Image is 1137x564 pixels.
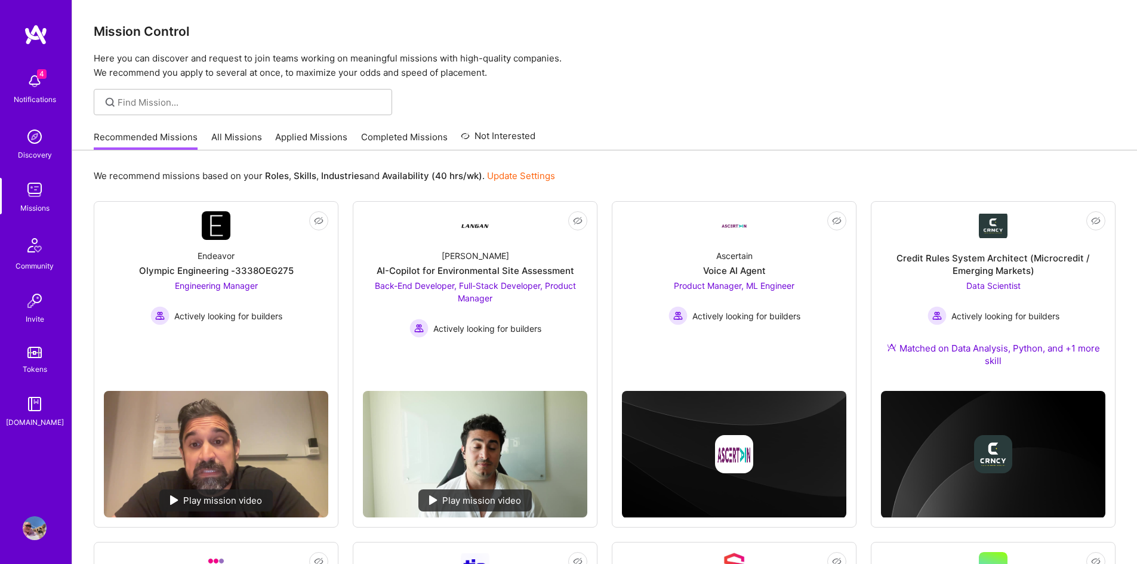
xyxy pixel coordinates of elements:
img: Company Logo [202,211,230,240]
img: User Avatar [23,516,47,540]
img: cover [881,391,1105,518]
p: We recommend missions based on your , , and . [94,169,555,182]
div: Notifications [14,93,56,106]
p: Here you can discover and request to join teams working on meaningful missions with high-quality ... [94,51,1116,80]
div: AI-Copilot for Environmental Site Assessment [377,264,574,277]
img: Actively looking for builders [928,306,947,325]
i: icon SearchGrey [103,95,117,109]
span: 4 [37,69,47,79]
img: Company logo [974,435,1012,473]
span: Product Manager, ML Engineer [674,281,794,291]
div: Play mission video [418,489,532,511]
img: teamwork [23,178,47,202]
b: Skills [294,170,316,181]
img: Actively looking for builders [668,306,688,325]
span: Actively looking for builders [951,310,1059,322]
span: Actively looking for builders [433,322,541,335]
div: Endeavor [198,249,235,262]
div: Matched on Data Analysis, Python, and +1 more skill [881,342,1105,367]
span: Actively looking for builders [692,310,800,322]
img: discovery [23,125,47,149]
div: [PERSON_NAME] [442,249,509,262]
b: Industries [321,170,364,181]
img: cover [622,391,846,518]
img: logo [24,24,48,45]
input: Find Mission... [118,96,383,109]
img: bell [23,69,47,93]
i: icon EyeClosed [832,216,842,226]
b: Roles [265,170,289,181]
span: Data Scientist [966,281,1021,291]
img: play [429,495,437,505]
i: icon EyeClosed [1091,216,1101,226]
div: Discovery [18,149,52,161]
img: Invite [23,289,47,313]
div: Community [16,260,54,272]
img: Company Logo [979,214,1007,238]
img: tokens [27,347,42,358]
div: Missions [20,202,50,214]
h3: Mission Control [94,24,1116,39]
div: Olympic Engineering -3338OEG275 [139,264,294,277]
img: No Mission [104,391,328,517]
img: Actively looking for builders [409,319,429,338]
div: Credit Rules System Architect (Microcredit / Emerging Markets) [881,252,1105,277]
img: guide book [23,392,47,416]
img: No Mission [363,391,587,517]
b: Availability (40 hrs/wk) [382,170,482,181]
a: All Missions [211,131,262,150]
div: Ascertain [716,249,753,262]
span: Engineering Manager [175,281,258,291]
a: Applied Missions [275,131,347,150]
img: Company Logo [720,222,748,230]
a: Recommended Missions [94,131,198,150]
i: icon EyeClosed [573,216,583,226]
img: Actively looking for builders [150,306,170,325]
a: Not Interested [461,129,535,150]
div: [DOMAIN_NAME] [6,416,64,429]
i: icon EyeClosed [314,216,323,226]
span: Back-End Developer, Full-Stack Developer, Product Manager [375,281,576,303]
div: Voice AI Agent [703,264,766,277]
div: Play mission video [159,489,273,511]
div: Tokens [23,363,47,375]
img: Ateam Purple Icon [887,343,896,352]
img: play [170,495,178,505]
div: Invite [26,313,44,325]
span: Actively looking for builders [174,310,282,322]
a: Completed Missions [361,131,448,150]
img: Company Logo [461,211,489,240]
img: Company logo [715,435,753,473]
img: Community [20,231,49,260]
a: Update Settings [487,170,555,181]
